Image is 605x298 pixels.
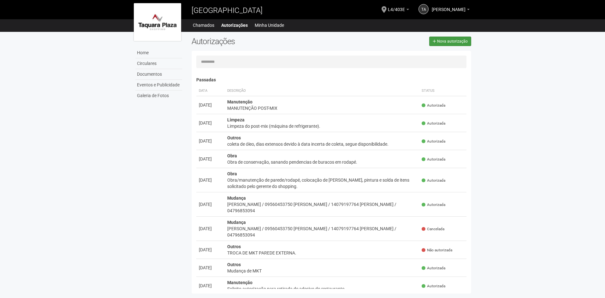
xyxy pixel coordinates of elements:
span: [GEOGRAPHIC_DATA] [192,6,263,15]
a: Nova autorização [429,37,471,46]
span: Autorizada [422,283,445,289]
a: Galeria de Fotos [135,91,182,101]
div: [DATE] [199,265,222,271]
span: Autorizada [422,121,445,126]
a: Home [135,48,182,58]
a: Chamados [193,21,214,30]
div: [DATE] [199,283,222,289]
span: Autorizada [422,139,445,144]
h2: Autorizações [192,37,327,46]
strong: Outros [227,135,241,140]
div: Obra/manutenção de parede/rodapé, colocação de [PERSON_NAME], pintura e solda de itens solicitado... [227,177,417,190]
div: [DATE] [199,177,222,183]
div: [PERSON_NAME] / 09560453750 [PERSON_NAME] / 14079197764 [PERSON_NAME] / 04796853094 [227,225,417,238]
a: L4/403E [388,8,409,13]
a: TA [418,4,429,14]
div: [DATE] [199,102,222,108]
strong: Manutenção [227,280,252,285]
div: MANUTENÇÃO POST-MIX [227,105,417,111]
div: Solicito autorização para retirada de adesivo do restaurante. [227,286,417,292]
span: Thayná Aparecida de Oliveira Dias [432,1,466,12]
a: [PERSON_NAME] [432,8,470,13]
strong: Limpeza [227,117,245,122]
div: coleta de óleo, dias extensos devido à data incerta de coleta, segue disponibilidade. [227,141,417,147]
span: Autorizada [422,178,445,183]
th: Descrição [225,86,419,96]
span: Autorizada [422,157,445,162]
div: Limpeza do post-mix (máquina de refrigerante). [227,123,417,129]
div: [DATE] [199,247,222,253]
div: [DATE] [199,138,222,144]
div: Obra de conservação, sanando pendencias de buracos em rodapé. [227,159,417,165]
strong: Obra [227,153,237,158]
div: [PERSON_NAME] / 09560453750 [PERSON_NAME] / 14079197764 [PERSON_NAME] / 04796853094 [227,201,417,214]
strong: Mudança [227,196,246,201]
span: Autorizada [422,266,445,271]
div: [DATE] [199,201,222,207]
div: Mudança de MKT [227,268,417,274]
div: [DATE] [199,156,222,162]
div: [DATE] [199,225,222,232]
img: logo.jpg [134,3,181,41]
a: Circulares [135,58,182,69]
span: Autorizada [422,103,445,108]
span: L4/403E [388,1,405,12]
strong: Mudança [227,220,246,225]
span: Autorizada [422,202,445,207]
strong: Outros [227,262,241,267]
strong: Outros [227,244,241,249]
div: [DATE] [199,120,222,126]
span: Nova autorização [437,39,468,44]
span: Cancelada [422,226,444,232]
a: Autorizações [221,21,248,30]
a: Eventos e Publicidade [135,80,182,91]
div: TROCA DE MKT PAREDE EXTERNA. [227,250,417,256]
th: Status [419,86,466,96]
h4: Passadas [196,78,467,82]
span: Não autorizada [422,248,452,253]
strong: Manutenção [227,99,252,104]
a: Documentos [135,69,182,80]
strong: Obra [227,171,237,176]
th: Data [196,86,225,96]
a: Minha Unidade [255,21,284,30]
